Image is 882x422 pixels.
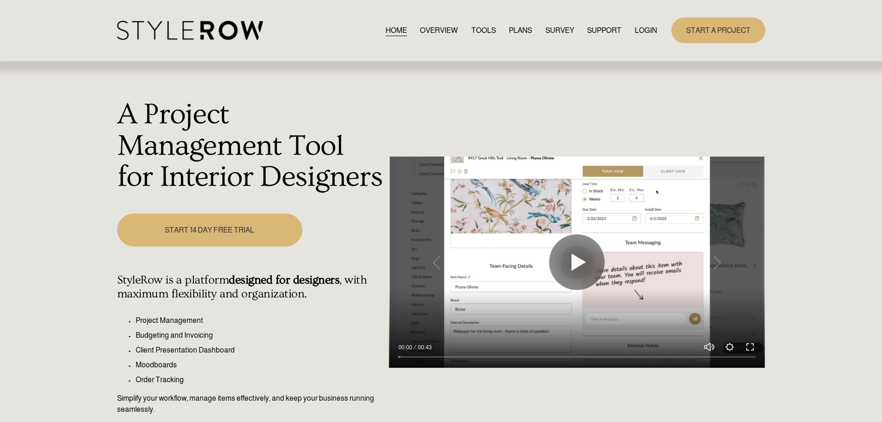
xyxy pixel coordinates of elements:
[117,273,384,301] h4: StyleRow is a platform , with maximum flexibility and organization.
[117,393,384,415] p: Simplify your workflow, manage items effectively, and keep your business running seamlessly.
[136,315,384,326] p: Project Management
[635,24,657,37] a: LOGIN
[136,345,384,356] p: Client Presentation Dashboard
[229,273,339,287] strong: designed for designers
[117,214,302,246] a: START 14 DAY FREE TRIAL
[509,24,532,37] a: PLANS
[136,374,384,385] p: Order Tracking
[545,24,574,37] a: SURVEY
[414,343,434,352] div: Duration
[136,330,384,341] p: Budgeting and Invoicing
[671,18,765,43] a: START A PROJECT
[587,25,621,36] span: SUPPORT
[549,234,605,290] button: Play
[117,21,263,40] img: StyleRow
[117,99,384,193] h1: A Project Management Tool for Interior Designers
[471,24,496,37] a: TOOLS
[386,24,407,37] a: HOME
[136,359,384,371] p: Moodboards
[398,343,414,352] div: Current time
[398,354,756,360] input: Seek
[420,24,458,37] a: OVERVIEW
[587,24,621,37] a: folder dropdown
